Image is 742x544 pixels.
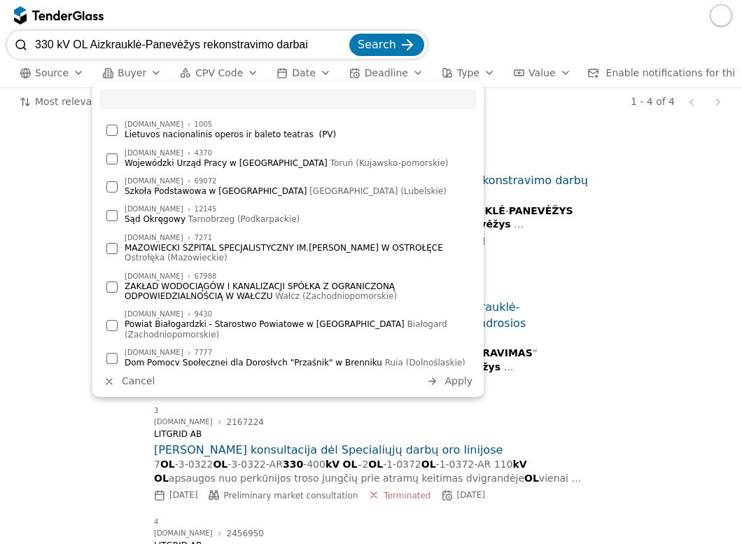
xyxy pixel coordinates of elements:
[188,214,234,224] span: Tarnobrzeg
[422,372,477,390] button: Apply
[125,253,164,263] span: Ostrołęka
[213,459,227,470] span: OL
[125,186,447,196] span: Szkoła Podstawowa w [GEOGRAPHIC_DATA]
[436,64,500,82] button: Type
[125,158,449,168] span: Wojewódzki Urząd Pracy w [GEOGRAPHIC_DATA]
[421,459,436,470] span: OL
[125,206,183,213] div: [DOMAIN_NAME]
[237,214,300,224] span: ( Podkarpackie )
[224,491,358,501] span: Preliminary market consultation
[125,273,183,280] div: [DOMAIN_NAME]
[125,150,183,157] div: [DOMAIN_NAME]
[125,178,183,185] div: [DOMAIN_NAME]
[227,529,264,538] div: 2456950
[384,491,430,501] span: Terminated
[292,67,315,78] span: Date
[125,130,470,139] div: Lietuvos nacionalinis operos ir baleto teatras (PV)
[344,64,429,82] button: Deadline
[154,419,213,426] div: [DOMAIN_NAME]
[271,64,336,82] button: Date
[406,358,465,368] span: ( Dolnośląskie )
[14,64,90,82] button: Source
[154,459,160,470] span: 7
[125,243,446,263] span: MAZOWIECKI SZPITAL SPECJALISTYCZNY IM.[PERSON_NAME] W OSTROŁĘCE
[325,459,339,470] span: kV
[528,67,555,78] span: Value
[400,186,447,196] span: ( Lubelskie )
[154,442,588,458] a: [PERSON_NAME] konsultacija dėl Specialiųjų darbų oro linijose
[275,291,300,301] span: Wałcz
[125,311,183,318] div: [DOMAIN_NAME]
[154,418,264,426] a: [DOMAIN_NAME]2167224
[283,459,303,470] span: 330
[154,458,588,485] div: –
[154,429,573,439] div: LITGRID AB
[125,319,449,339] span: Powiat Białogardzki - Starostwo Powiatowe w [GEOGRAPHIC_DATA]
[302,291,397,301] span: ( Zachodniopomorskie )
[167,253,227,263] span: ( Mazowieckie )
[195,121,212,128] div: 1005
[154,473,169,484] span: OL
[195,235,212,242] div: 7271
[356,158,448,168] span: ( Kujawsko-pomorskie )
[122,375,155,386] span: Cancel
[99,372,159,390] button: Cancel
[195,206,217,213] div: 12145
[631,96,675,108] div: 1 - 4 of 4
[125,214,300,224] span: Sąd Okręgowy
[349,34,424,56] button: Search
[524,473,539,484] span: OL
[303,459,325,470] span: -400
[362,459,368,470] span: 2
[35,31,346,59] input: Search tenders...
[195,67,243,78] span: CPV Code
[175,459,213,470] span: -3-0322
[505,205,509,216] span: -
[195,311,212,318] div: 9430
[385,358,403,368] span: Ruja
[195,178,217,185] div: 69072
[227,459,283,470] span: -3-0322-AR
[456,490,485,500] span: [DATE]
[160,459,175,470] span: OL
[195,349,212,356] div: 7777
[195,273,217,280] div: 67988
[343,459,358,470] span: OL
[509,205,573,216] span: PANEVĖŽYS
[383,459,421,470] span: -1-0372
[407,319,447,329] span: Białogard
[330,158,353,168] span: Toruń
[444,375,472,386] span: Apply
[125,121,183,128] div: [DOMAIN_NAME]
[195,150,212,157] div: 4370
[125,358,465,368] span: Dom Pomocy Społecznej dla Dorosłych "Prząśnik" w Brenniku
[97,64,167,82] button: Buyer
[125,235,183,242] div: [DOMAIN_NAME]
[169,490,198,500] span: [DATE]
[174,64,264,82] button: CPV Code
[125,330,219,340] span: ( Zachodniopomorskie )
[154,529,264,538] a: [DOMAIN_NAME]2456950
[309,186,398,196] span: [GEOGRAPHIC_DATA]
[507,64,576,82] button: Value
[154,518,188,526] div: 4
[227,418,264,426] div: 2167224
[125,281,398,301] span: ZAKŁAD WODOCIĄGÓW I KANALIZACJI SPÓŁKA Z OGRANICZONĄ ODPOWIEDZIALNOŚCIĄ W WAŁCZU
[154,530,213,537] div: [DOMAIN_NAME]
[358,38,396,51] span: Search
[154,407,188,415] div: 3
[368,459,383,470] span: OL
[512,459,526,470] span: kV
[436,459,513,470] span: -1-0372-AR 110
[125,349,183,356] div: [DOMAIN_NAME]
[35,67,69,78] span: Source
[365,67,408,78] span: Deadline
[169,473,524,484] span: apsaugos nuo perkūnijos troso jungčių prie atramų keitimas dvigrandėje
[118,67,146,78] span: Buyer
[457,67,479,78] span: Type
